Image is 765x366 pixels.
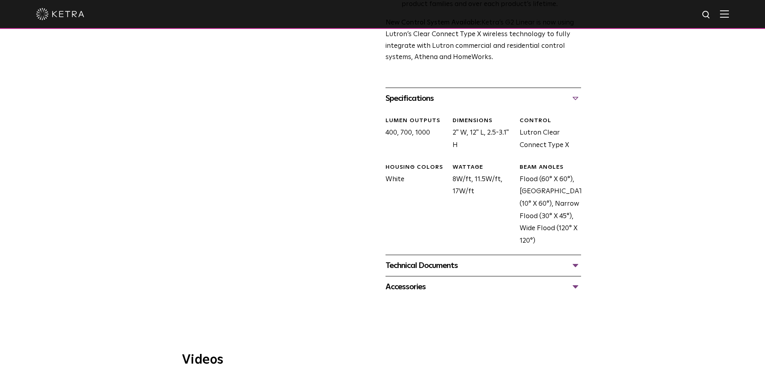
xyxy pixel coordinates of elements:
div: LUMEN OUTPUTS [386,117,447,125]
div: 400, 700, 1000 [379,117,447,151]
p: Ketra’s G2 Linear is now using Lutron’s Clear Connect Type X wireless technology to fully integra... [386,17,581,64]
div: Flood (60° X 60°), [GEOGRAPHIC_DATA] (10° X 60°), Narrow Flood (30° X 45°), Wide Flood (120° X 120°) [514,164,581,247]
div: Lutron Clear Connect Type X [514,117,581,151]
div: HOUSING COLORS [386,164,447,172]
div: Accessories [386,280,581,293]
div: WATTAGE [453,164,514,172]
div: CONTROL [520,117,581,125]
img: Hamburger%20Nav.svg [720,10,729,18]
div: DIMENSIONS [453,117,514,125]
div: 2" W, 12" L, 2.5-3.1" H [447,117,514,151]
img: ketra-logo-2019-white [36,8,84,20]
div: Specifications [386,92,581,105]
div: BEAM ANGLES [520,164,581,172]
img: search icon [702,10,712,20]
div: White [379,164,447,247]
div: 8W/ft, 11.5W/ft, 17W/ft [447,164,514,247]
div: Technical Documents [386,259,581,272]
